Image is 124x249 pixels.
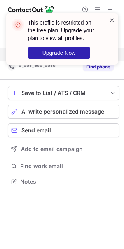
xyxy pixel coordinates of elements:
span: AI write personalized message [21,109,104,115]
span: Add to email campaign [21,146,83,152]
span: Upgrade Now [42,50,76,56]
header: This profile is restricted on the free plan. Upgrade your plan to view all profiles. [28,19,100,42]
img: error [12,19,24,31]
img: ContactOut v5.3.10 [8,5,54,14]
button: Upgrade Now [28,47,90,59]
div: Save to List / ATS / CRM [21,90,106,96]
button: Notes [8,176,119,187]
span: Find work email [20,163,116,170]
span: Notes [20,178,116,185]
button: Add to email campaign [8,142,119,156]
span: Send email [21,127,51,133]
button: save-profile-one-click [8,86,119,100]
button: Find work email [8,161,119,172]
button: AI write personalized message [8,105,119,119]
button: Send email [8,123,119,137]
